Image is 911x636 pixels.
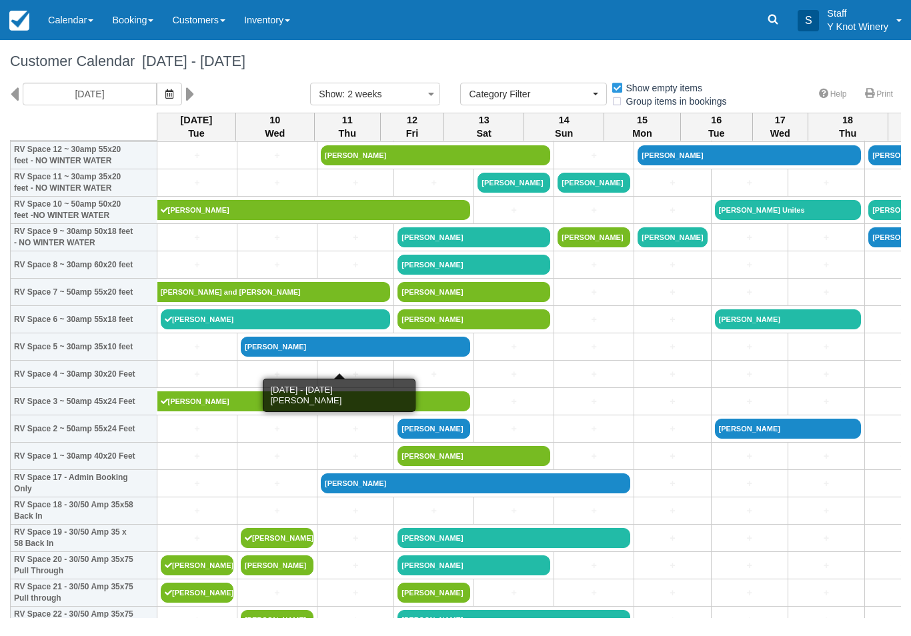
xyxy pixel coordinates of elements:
a: + [321,231,390,245]
a: + [792,367,861,381]
a: + [638,477,707,491]
label: Group items in bookings [611,91,736,111]
span: Show empty items [611,83,713,92]
a: + [558,313,630,327]
a: + [638,504,707,518]
a: + [241,504,313,518]
a: + [558,586,630,600]
a: + [558,149,630,163]
a: [PERSON_NAME] [397,227,550,247]
button: Category Filter [460,83,607,105]
a: + [792,395,861,409]
span: [DATE] - [DATE] [135,53,245,69]
th: RV Space 4 ~ 30amp 30x20 Feet [11,361,157,388]
a: + [161,477,233,491]
a: + [241,367,313,381]
th: RV Space 12 ~ 30amp 55x20 feet - NO WINTER WATER [11,142,157,169]
img: checkfront-main-nav-mini-logo.png [9,11,29,31]
a: [PERSON_NAME] [241,337,470,357]
a: + [321,422,390,436]
a: + [321,613,390,627]
a: + [241,231,313,245]
a: + [638,395,707,409]
a: + [792,231,861,245]
a: + [478,203,550,217]
a: + [397,504,470,518]
a: + [792,285,861,299]
a: [PERSON_NAME] Unites [715,200,862,220]
p: Y Knot Winery [827,20,888,33]
th: RV Space 19 - 30/50 Amp 35 x 58 Back In [11,525,157,552]
a: + [638,367,707,381]
a: + [161,504,233,518]
div: S [798,10,819,31]
a: + [558,449,630,463]
a: [PERSON_NAME] [397,583,470,603]
a: + [792,504,861,518]
th: RV Space 9 ~ 30amp 50x18 feet - NO WINTER WATER [11,224,157,251]
a: + [638,285,707,299]
a: + [715,176,784,190]
a: [PERSON_NAME] [638,145,861,165]
span: Category Filter [469,87,590,101]
a: + [478,395,550,409]
a: + [478,422,550,436]
a: + [638,176,707,190]
a: [PERSON_NAME] [397,419,470,439]
a: [PERSON_NAME] [558,173,630,193]
a: + [558,559,630,573]
th: RV Space 21 - 30/50 Amp 35x75 Pull through [11,579,157,607]
a: + [241,422,313,436]
a: + [792,586,861,600]
a: + [715,477,784,491]
th: RV Space 8 ~ 30amp 60x20 feet [11,251,157,279]
a: + [638,340,707,354]
a: + [558,504,630,518]
a: + [558,367,630,381]
a: + [715,504,784,518]
a: [PERSON_NAME] [241,528,313,548]
a: [PERSON_NAME] [715,309,862,329]
a: + [558,340,630,354]
p: Staff [827,7,888,20]
th: RV Space 2 ~ 50amp 55x24 Feet [11,415,157,443]
a: + [715,395,784,409]
th: 15 Mon [604,113,681,141]
a: [PERSON_NAME] [241,555,313,575]
a: [PERSON_NAME] [397,555,550,575]
a: + [715,231,784,245]
a: + [241,176,313,190]
span: Show [319,89,342,99]
a: [PERSON_NAME] [397,446,550,466]
a: + [397,367,470,381]
a: + [792,477,861,491]
span: : 2 weeks [342,89,381,99]
th: [DATE] Tue [157,113,236,141]
a: [PERSON_NAME] [397,255,550,275]
a: + [638,586,707,600]
a: + [792,258,861,272]
th: 11 Thu [314,113,380,141]
span: Group items in bookings [611,96,738,105]
a: + [792,559,861,573]
a: [PERSON_NAME] [157,391,471,411]
a: + [638,258,707,272]
a: + [478,367,550,381]
th: RV Space 11 ~ 30amp 35x20 feet - NO WINTER WATER [11,169,157,197]
a: + [715,531,784,545]
th: 12 Fri [380,113,443,141]
a: + [715,285,784,299]
a: + [321,176,390,190]
a: + [715,559,784,573]
a: [PERSON_NAME] [397,610,630,630]
th: RV Space 3 ~ 50amp 45x24 Feet [11,388,157,415]
label: Show empty items [611,78,711,98]
th: RV Space 5 ~ 30amp 35x10 feet [11,333,157,361]
a: + [161,422,233,436]
th: RV Space 7 ~ 50amp 55x20 feet [11,279,157,306]
a: + [241,449,313,463]
a: + [321,504,390,518]
a: + [715,258,784,272]
a: [PERSON_NAME] [478,173,550,193]
a: [PERSON_NAME] [161,309,390,329]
